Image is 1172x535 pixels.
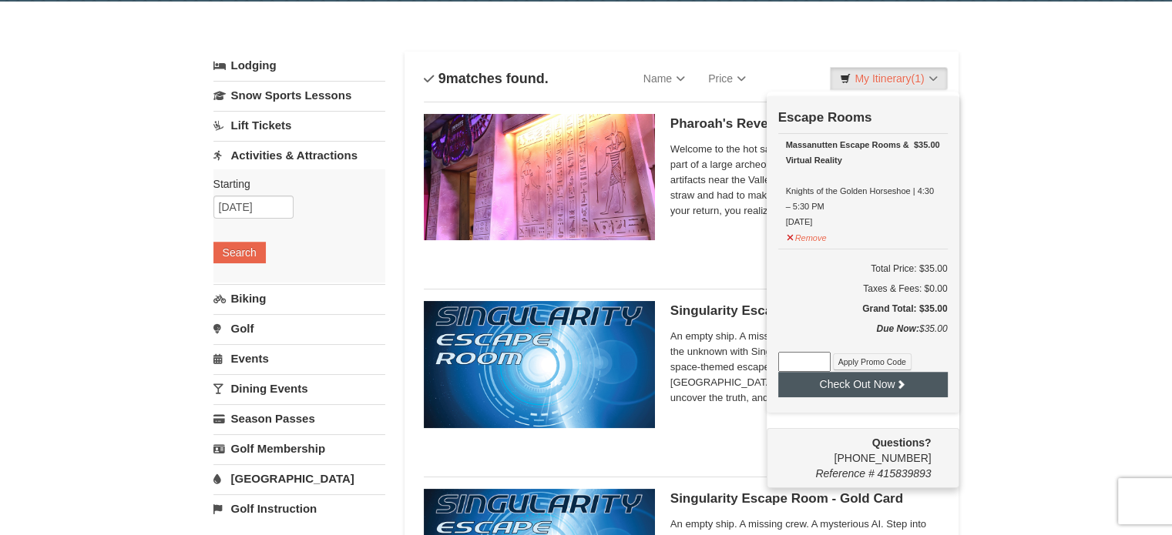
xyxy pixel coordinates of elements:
span: 9 [438,71,446,86]
strong: Escape Rooms [778,110,872,125]
a: Season Passes [213,404,385,433]
div: Knights of the Golden Horseshoe | 4:30 – 5:30 PM [DATE] [786,137,940,229]
label: Starting [213,176,374,192]
a: Events [213,344,385,373]
button: Check Out Now [778,372,948,396]
a: Lift Tickets [213,111,385,139]
button: Apply Promo Code [833,353,912,370]
button: Search [213,242,266,263]
strong: Questions? [871,436,931,449]
img: 6619913-410-20a124c9.jpg [424,114,655,240]
a: Price [697,63,757,94]
span: (1) [911,72,924,85]
a: Lodging [213,52,385,79]
span: Welcome to the hot sands of the Egyptian desert. You're part of a large archeological dig team th... [670,142,940,219]
span: An empty ship. A missing crew. A mysterious AI. Step into the unknown with Singularity, Massanutt... [670,329,940,406]
h5: Singularity Escape Room - Military [670,303,940,319]
a: Golf Membership [213,434,385,463]
span: Reference # [815,467,874,480]
a: Biking [213,284,385,313]
a: My Itinerary(1) [830,67,947,90]
a: Golf Instruction [213,494,385,523]
a: [GEOGRAPHIC_DATA] [213,464,385,493]
a: Name [632,63,697,94]
span: [PHONE_NUMBER] [778,435,932,464]
a: Activities & Attractions [213,141,385,169]
a: Golf [213,314,385,343]
button: Remove [786,226,828,246]
strong: Due Now: [876,323,918,334]
div: Taxes & Fees: $0.00 [778,281,948,296]
img: 6619913-520-2f5f5301.jpg [424,301,655,427]
h5: Grand Total: $35.00 [778,301,948,316]
div: $35.00 [778,321,948,352]
a: Snow Sports Lessons [213,81,385,109]
div: Massanutten Escape Rooms & Virtual Reality [786,137,940,168]
a: Dining Events [213,374,385,403]
h5: Pharoah's Revenge Escape Room- Military [670,116,940,132]
span: 415839893 [877,467,931,480]
strong: $35.00 [914,137,940,152]
h4: matches found. [424,71,549,86]
h6: Total Price: $35.00 [778,261,948,276]
h5: Singularity Escape Room - Gold Card [670,491,940,507]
